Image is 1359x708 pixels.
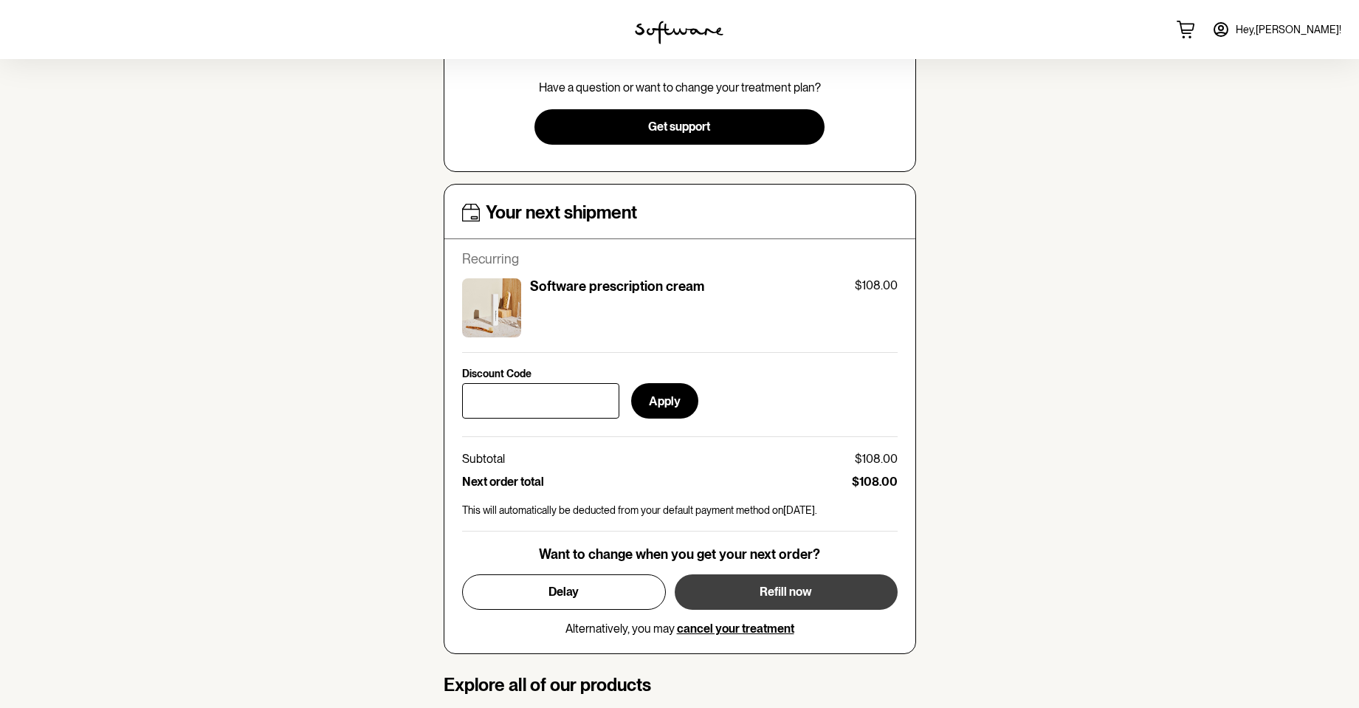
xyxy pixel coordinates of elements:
[462,368,531,380] p: Discount Code
[530,278,704,295] p: Software prescription cream
[534,109,825,145] button: Get support
[675,574,898,610] button: Refill now
[631,383,698,419] button: Apply
[648,120,710,134] span: Get support
[462,278,521,337] img: ckrj60pny00003h5x9u7lpp18.jpg
[635,21,723,44] img: software logo
[462,475,544,489] p: Next order total
[444,675,916,696] h4: Explore all of our products
[1203,12,1350,47] a: Hey,[PERSON_NAME]!
[855,278,898,292] p: $108.00
[760,585,812,599] span: Refill now
[462,504,898,517] p: This will automatically be deducted from your default payment method on [DATE] .
[462,574,666,610] button: Delay
[677,622,794,636] button: cancel your treatment
[462,452,505,466] p: Subtotal
[855,452,898,466] p: $108.00
[548,585,579,599] span: Delay
[1236,24,1341,36] span: Hey, [PERSON_NAME] !
[539,546,820,563] p: Want to change when you get your next order?
[852,475,898,489] p: $108.00
[462,251,898,267] p: Recurring
[486,202,637,224] h4: Your next shipment
[539,80,821,94] p: Have a question or want to change your treatment plan?
[565,622,794,636] p: Alternatively, you may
